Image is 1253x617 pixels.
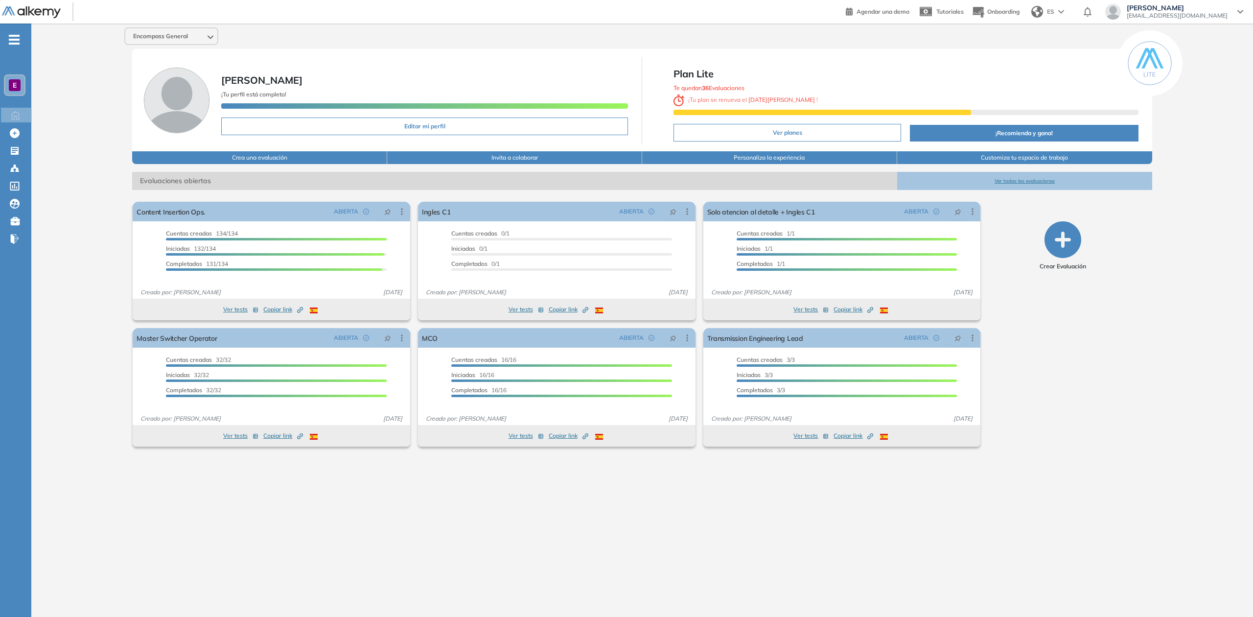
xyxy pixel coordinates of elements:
[904,333,928,342] span: ABIERTA
[451,245,487,252] span: 0/1
[387,151,642,164] button: Invita a colaborar
[451,371,494,379] span: 16/16
[451,356,516,363] span: 16/16
[950,414,976,423] span: [DATE]
[737,245,773,252] span: 1/1
[972,1,1020,23] button: Onboarding
[662,330,684,346] button: pushpin
[166,260,228,267] span: 131/134
[422,328,438,348] a: MCO
[549,304,588,315] button: Copiar link
[133,32,188,40] span: Encompass General
[451,230,510,237] span: 0/1
[707,202,815,221] a: Solo atencion al detalle + Ingles C1
[166,386,221,394] span: 32/32
[642,151,897,164] button: Personaliza la experiencia
[451,356,497,363] span: Cuentas creadas
[451,260,500,267] span: 0/1
[2,6,61,19] img: Logo
[737,356,795,363] span: 3/3
[947,330,969,346] button: pushpin
[384,208,391,215] span: pushpin
[834,305,873,314] span: Copiar link
[334,207,358,216] span: ABIERTA
[737,356,783,363] span: Cuentas creadas
[1204,570,1253,617] div: Widget de chat
[221,74,302,86] span: [PERSON_NAME]
[846,5,909,17] a: Agendar una demo
[549,430,588,442] button: Copiar link
[673,84,744,92] span: Te quedan Evaluaciones
[549,431,588,440] span: Copiar link
[897,172,1152,190] button: Ver todas las evaluaciones
[737,386,785,394] span: 3/3
[595,308,603,313] img: ESP
[595,434,603,440] img: ESP
[509,430,544,442] button: Ver tests
[670,208,676,215] span: pushpin
[897,151,1152,164] button: Customiza tu espacio de trabajo
[665,414,692,423] span: [DATE]
[221,118,628,135] button: Editar mi perfil
[166,230,238,237] span: 134/134
[747,96,816,103] b: [DATE][PERSON_NAME]
[1040,262,1086,271] span: Crear Evaluación
[950,288,976,297] span: [DATE]
[702,84,709,92] b: 36
[422,414,510,423] span: Creado por: [PERSON_NAME]
[707,328,803,348] a: Transmission Engineering Lead
[737,386,773,394] span: Completados
[707,414,795,423] span: Creado por: [PERSON_NAME]
[9,39,20,41] i: -
[263,430,303,442] button: Copiar link
[137,328,217,348] a: Master Switcher Operator
[223,430,258,442] button: Ver tests
[334,333,358,342] span: ABIERTA
[166,371,190,379] span: Iniciadas
[737,371,761,379] span: Iniciadas
[263,431,303,440] span: Copiar link
[737,245,761,252] span: Iniciadas
[954,208,961,215] span: pushpin
[422,288,510,297] span: Creado por: [PERSON_NAME]
[987,8,1020,15] span: Onboarding
[223,304,258,315] button: Ver tests
[132,172,897,190] span: Evaluaciones abiertas
[137,202,205,221] a: Content Insertion Ops.
[619,333,644,342] span: ABIERTA
[137,288,225,297] span: Creado por: [PERSON_NAME]
[619,207,644,216] span: ABIERTA
[1204,570,1253,617] iframe: Chat Widget
[377,204,398,219] button: pushpin
[310,308,318,313] img: ESP
[665,288,692,297] span: [DATE]
[670,334,676,342] span: pushpin
[707,288,795,297] span: Creado por: [PERSON_NAME]
[857,8,909,15] span: Agendar una demo
[379,414,406,423] span: [DATE]
[834,304,873,315] button: Copiar link
[904,207,928,216] span: ABIERTA
[793,304,829,315] button: Ver tests
[451,386,487,394] span: Completados
[451,371,475,379] span: Iniciadas
[310,434,318,440] img: ESP
[451,386,507,394] span: 16/16
[933,209,939,214] span: check-circle
[263,304,303,315] button: Copiar link
[649,209,654,214] span: check-circle
[910,125,1138,142] button: ¡Recomienda y gana!
[166,260,202,267] span: Completados
[649,335,654,341] span: check-circle
[137,414,225,423] span: Creado por: [PERSON_NAME]
[673,95,684,106] img: clock-svg
[936,8,964,15] span: Tutoriales
[880,434,888,440] img: ESP
[166,245,190,252] span: Iniciadas
[363,335,369,341] span: check-circle
[793,430,829,442] button: Ver tests
[451,245,475,252] span: Iniciadas
[509,304,544,315] button: Ver tests
[263,305,303,314] span: Copiar link
[132,151,387,164] button: Crea una evaluación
